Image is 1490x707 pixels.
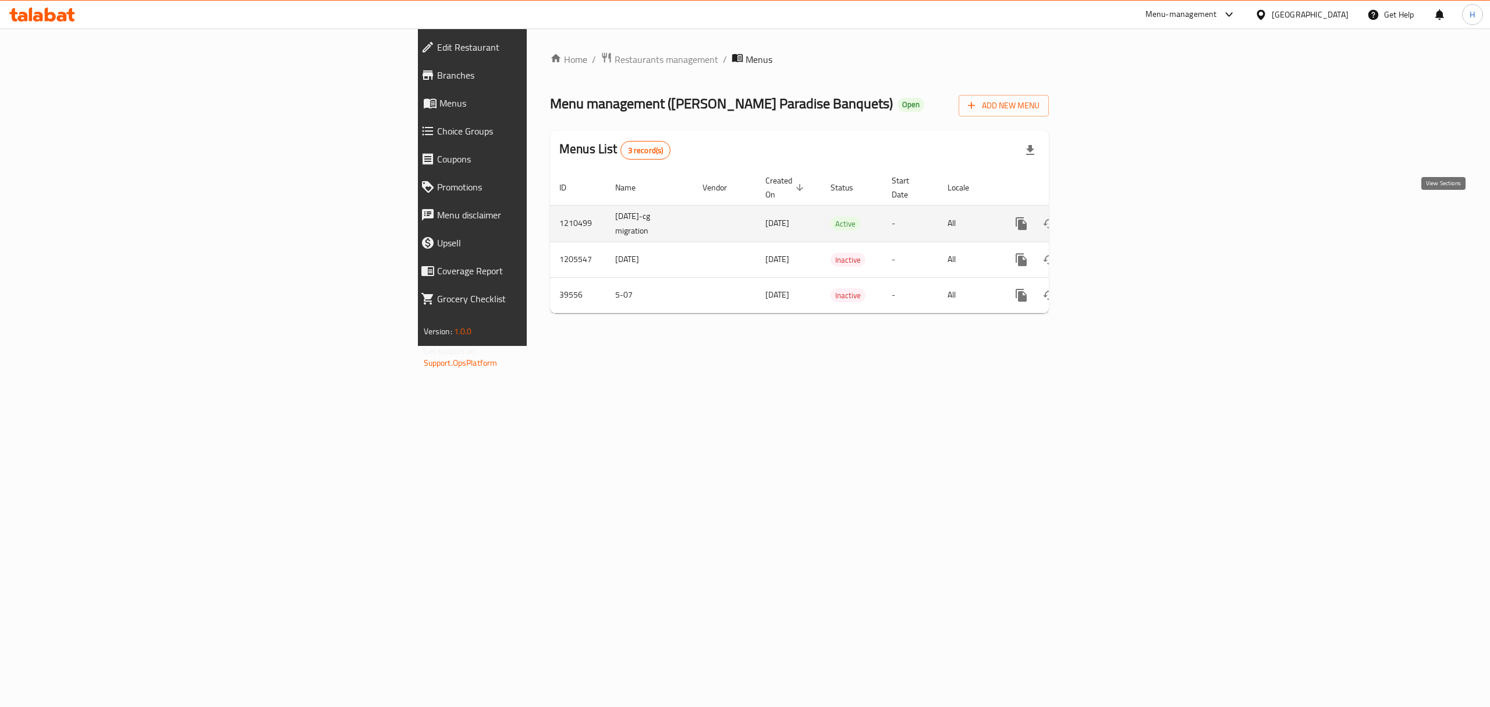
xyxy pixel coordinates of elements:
[411,61,667,89] a: Branches
[892,174,924,202] span: Start Date
[424,324,452,339] span: Version:
[882,277,938,313] td: -
[411,229,667,257] a: Upsell
[897,100,924,109] span: Open
[765,215,789,231] span: [DATE]
[437,152,658,166] span: Coupons
[1272,8,1349,21] div: [GEOGRAPHIC_DATA]
[1007,210,1035,238] button: more
[411,285,667,313] a: Grocery Checklist
[765,174,807,202] span: Created On
[437,180,658,194] span: Promotions
[703,181,742,195] span: Vendor
[831,288,865,302] div: Inactive
[831,181,868,195] span: Status
[938,242,998,277] td: All
[620,141,671,160] div: Total records count
[1035,246,1063,274] button: Change Status
[998,170,1129,206] th: Actions
[968,98,1040,113] span: Add New Menu
[411,173,667,201] a: Promotions
[424,355,498,370] a: Support.OpsPlatform
[746,52,772,66] span: Menus
[723,52,727,66] li: /
[959,95,1049,116] button: Add New Menu
[437,292,658,306] span: Grocery Checklist
[437,68,658,82] span: Branches
[550,170,1129,313] table: enhanced table
[1145,8,1217,22] div: Menu-management
[897,98,924,112] div: Open
[882,205,938,242] td: -
[411,201,667,229] a: Menu disclaimer
[1007,246,1035,274] button: more
[1035,210,1063,238] button: Change Status
[439,96,658,110] span: Menus
[550,52,1049,67] nav: breadcrumb
[938,205,998,242] td: All
[1007,281,1035,309] button: more
[559,181,581,195] span: ID
[621,145,670,156] span: 3 record(s)
[454,324,472,339] span: 1.0.0
[1035,281,1063,309] button: Change Status
[424,344,477,359] span: Get support on:
[831,289,865,302] span: Inactive
[437,264,658,278] span: Coverage Report
[411,257,667,285] a: Coverage Report
[437,40,658,54] span: Edit Restaurant
[411,117,667,145] a: Choice Groups
[615,181,651,195] span: Name
[559,140,670,160] h2: Menus List
[831,217,860,231] span: Active
[437,236,658,250] span: Upsell
[411,145,667,173] a: Coupons
[882,242,938,277] td: -
[948,181,984,195] span: Locale
[1470,8,1475,21] span: H
[765,287,789,302] span: [DATE]
[550,90,893,116] span: Menu management ( [PERSON_NAME] Paradise Banquets )
[938,277,998,313] td: All
[411,33,667,61] a: Edit Restaurant
[831,253,865,267] span: Inactive
[411,89,667,117] a: Menus
[437,124,658,138] span: Choice Groups
[1016,136,1044,164] div: Export file
[765,252,789,267] span: [DATE]
[437,208,658,222] span: Menu disclaimer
